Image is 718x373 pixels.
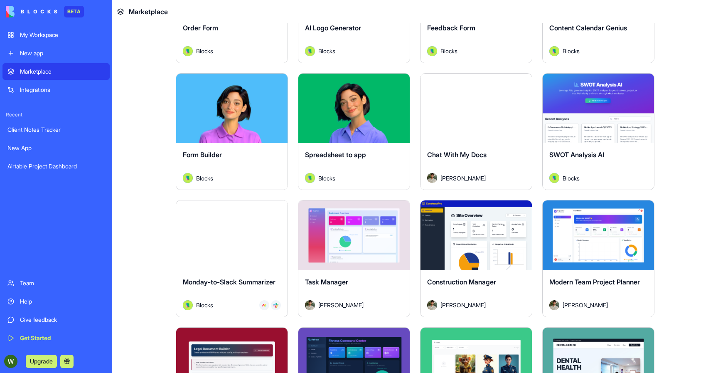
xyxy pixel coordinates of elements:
div: My Workspace [20,31,105,39]
img: Avatar [549,173,559,183]
div: Client Notes Tracker [7,126,105,134]
a: Monday-to-Slack SummarizerAvatarBlocks [176,200,288,317]
span: Marketplace [129,7,168,17]
img: Avatar [427,173,437,183]
img: Avatar [305,46,315,56]
button: Upgrade [26,355,57,368]
a: SWOT Analysis AIAvatarBlocks [542,73,654,190]
img: Avatar [183,173,193,183]
div: New app [20,49,105,57]
a: New app [2,45,110,62]
span: AI Logo Generator [305,24,361,32]
img: Avatar [427,46,437,56]
img: logo [6,6,57,17]
span: Blocks [196,174,213,183]
a: Team [2,275,110,291]
div: Integrations [20,86,105,94]
img: Avatar [427,300,437,310]
a: Construction ManagerAvatar[PERSON_NAME] [420,200,532,317]
span: Feedback Form [427,24,475,32]
a: My Workspace [2,27,110,43]
img: Avatar [549,300,559,310]
span: SWOT Analysis AI [549,151,604,159]
span: [PERSON_NAME] [440,301,486,309]
a: Task ManagerAvatar[PERSON_NAME] [298,200,410,317]
div: New App [7,144,105,152]
span: Order Form [183,24,218,32]
span: Spreadsheet to app [305,151,366,159]
span: Blocks [196,301,213,309]
img: Monday_mgmdm1.svg [262,303,267,308]
div: BETA [64,6,84,17]
div: Help [20,297,105,306]
span: [PERSON_NAME] [318,301,364,309]
div: Marketplace [20,67,105,76]
span: Blocks [196,47,213,55]
span: Task Manager [305,278,348,286]
img: Avatar [549,46,559,56]
a: Client Notes Tracker [2,121,110,138]
img: Slack_i955cf.svg [273,303,278,308]
img: ACg8ocJfX902z323eJv0WgYs8to-prm3hRyyT9LVmbu9YU5sKTReeg=s96-c [4,355,17,368]
a: BETA [6,6,84,17]
span: Monday-to-Slack Summarizer [183,278,275,286]
span: Blocks [440,47,457,55]
a: Give feedback [2,311,110,328]
a: Chat With My DocsAvatar[PERSON_NAME] [420,73,532,190]
a: Integrations [2,82,110,98]
img: Avatar [305,300,315,310]
a: Marketplace [2,63,110,80]
img: Avatar [183,46,193,56]
span: [PERSON_NAME] [440,174,486,183]
div: Give feedback [20,316,105,324]
span: Blocks [563,47,580,55]
img: Avatar [305,173,315,183]
a: Spreadsheet to appAvatarBlocks [298,73,410,190]
a: Airtable Project Dashboard [2,158,110,175]
span: Blocks [563,174,580,183]
a: Modern Team Project PlannerAvatar[PERSON_NAME] [542,200,654,317]
a: Form BuilderAvatarBlocks [176,73,288,190]
span: Form Builder [183,151,222,159]
span: Blocks [318,174,335,183]
span: Chat With My Docs [427,151,487,159]
span: Blocks [318,47,335,55]
span: Recent [2,111,110,118]
span: Content Calendar Genius [549,24,627,32]
a: Get Started [2,330,110,346]
a: Upgrade [26,357,57,365]
a: New App [2,140,110,156]
span: [PERSON_NAME] [563,301,608,309]
img: Avatar [183,300,193,310]
span: Construction Manager [427,278,496,286]
div: Team [20,279,105,287]
span: Modern Team Project Planner [549,278,640,286]
a: Help [2,293,110,310]
div: Airtable Project Dashboard [7,162,105,170]
div: Get Started [20,334,105,342]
